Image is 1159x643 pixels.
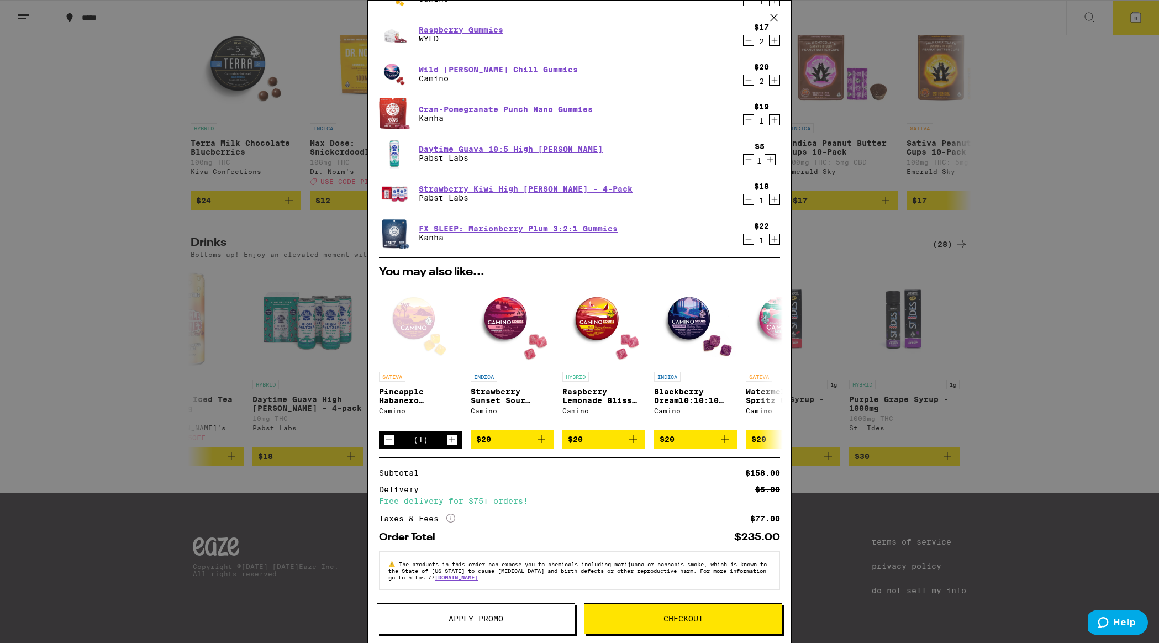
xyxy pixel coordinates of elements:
[746,372,772,382] p: SATIVA
[769,35,780,46] button: Increment
[419,154,603,162] p: Pabst Labs
[769,75,780,86] button: Increment
[383,434,394,445] button: Decrement
[754,37,769,46] div: 2
[568,435,583,444] span: $20
[750,515,780,523] div: $77.00
[388,561,399,567] span: ⚠️
[654,283,737,366] img: Camino - Blackberry Dream10:10:10 Deep Sleep Gummies
[755,486,780,493] div: $5.00
[765,154,776,165] button: Increment
[446,434,457,445] button: Increment
[471,407,554,414] div: Camino
[754,236,769,245] div: 1
[379,497,780,505] div: Free delivery for $75+ orders!
[379,533,443,542] div: Order Total
[562,283,645,430] a: Open page for Raspberry Lemonade Bliss Sour Gummies from Camino
[379,138,410,169] img: Pabst Labs - Daytime Guava 10:5 High Seltzer
[755,156,765,165] div: 1
[754,222,769,230] div: $22
[743,234,754,245] button: Decrement
[419,233,618,242] p: Kanha
[419,74,578,83] p: Camino
[419,185,633,193] a: Strawberry Kiwi High [PERSON_NAME] - 4-Pack
[471,283,554,366] img: Camino - Strawberry Sunset Sour Gummies
[388,561,767,581] span: The products in this order can expose you to chemicals including marijuana or cannabis smoke, whi...
[449,615,503,623] span: Apply Promo
[663,615,703,623] span: Checkout
[419,105,593,114] a: Cran-Pomegranate Punch Nano Gummies
[746,283,829,430] a: Open page for Watermelon Spritz Uplifting Sour Gummies from Camino
[419,25,503,34] a: Raspberry Gummies
[379,178,410,209] img: Pabst Labs - Strawberry Kiwi High Seltzer - 4-Pack
[379,469,426,477] div: Subtotal
[379,514,455,524] div: Taxes & Fees
[419,65,578,74] a: Wild [PERSON_NAME] Chill Gummies
[754,196,769,205] div: 1
[754,102,769,111] div: $19
[377,603,575,634] button: Apply Promo
[754,23,769,31] div: $17
[379,486,426,493] div: Delivery
[419,224,618,233] a: FX SLEEP: Marionberry Plum 3:2:1 Gummies
[419,34,503,43] p: WYLD
[746,387,829,405] p: Watermelon Spritz Uplifting Sour Gummies
[562,372,589,382] p: HYBRID
[745,469,780,477] div: $158.00
[471,372,497,382] p: INDICA
[419,114,593,123] p: Kanha
[379,407,462,414] div: Camino
[654,372,681,382] p: INDICA
[584,603,782,634] button: Checkout
[476,435,491,444] span: $20
[379,267,780,278] h2: You may also like...
[1088,610,1148,637] iframe: Opens a widget where you can find more information
[660,435,675,444] span: $20
[419,193,633,202] p: Pabst Labs
[419,145,603,154] a: Daytime Guava 10:5 High [PERSON_NAME]
[379,19,410,50] img: WYLD - Raspberry Gummies
[435,574,478,581] a: [DOMAIN_NAME]
[754,117,769,125] div: 1
[379,59,410,89] img: Camino - Wild Berry Chill Gummies
[379,97,410,130] img: Kanha - Cran-Pomegranate Punch Nano Gummies
[379,214,410,251] img: Kanha - FX SLEEP: Marionberry Plum 3:2:1 Gummies
[654,283,737,430] a: Open page for Blackberry Dream10:10:10 Deep Sleep Gummies from Camino
[379,283,462,431] a: Open page for Pineapple Habanero Uplifting Gummies from Camino
[654,407,737,414] div: Camino
[755,142,765,151] div: $5
[654,387,737,405] p: Blackberry Dream10:10:10 Deep Sleep Gummies
[413,435,428,444] div: (1)
[769,194,780,205] button: Increment
[746,407,829,414] div: Camino
[562,407,645,414] div: Camino
[754,77,769,86] div: 2
[754,182,769,191] div: $18
[562,430,645,449] button: Add to bag
[743,35,754,46] button: Decrement
[754,62,769,71] div: $20
[471,430,554,449] button: Add to bag
[769,234,780,245] button: Increment
[471,283,554,430] a: Open page for Strawberry Sunset Sour Gummies from Camino
[743,154,754,165] button: Decrement
[734,533,780,542] div: $235.00
[654,430,737,449] button: Add to bag
[562,387,645,405] p: Raspberry Lemonade Bliss Sour Gummies
[743,194,754,205] button: Decrement
[746,430,829,449] button: Add to bag
[379,387,462,405] p: Pineapple Habanero Uplifting Gummies
[743,114,754,125] button: Decrement
[743,75,754,86] button: Decrement
[562,283,645,366] img: Camino - Raspberry Lemonade Bliss Sour Gummies
[746,283,829,366] img: Camino - Watermelon Spritz Uplifting Sour Gummies
[471,387,554,405] p: Strawberry Sunset Sour Gummies
[769,114,780,125] button: Increment
[751,435,766,444] span: $20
